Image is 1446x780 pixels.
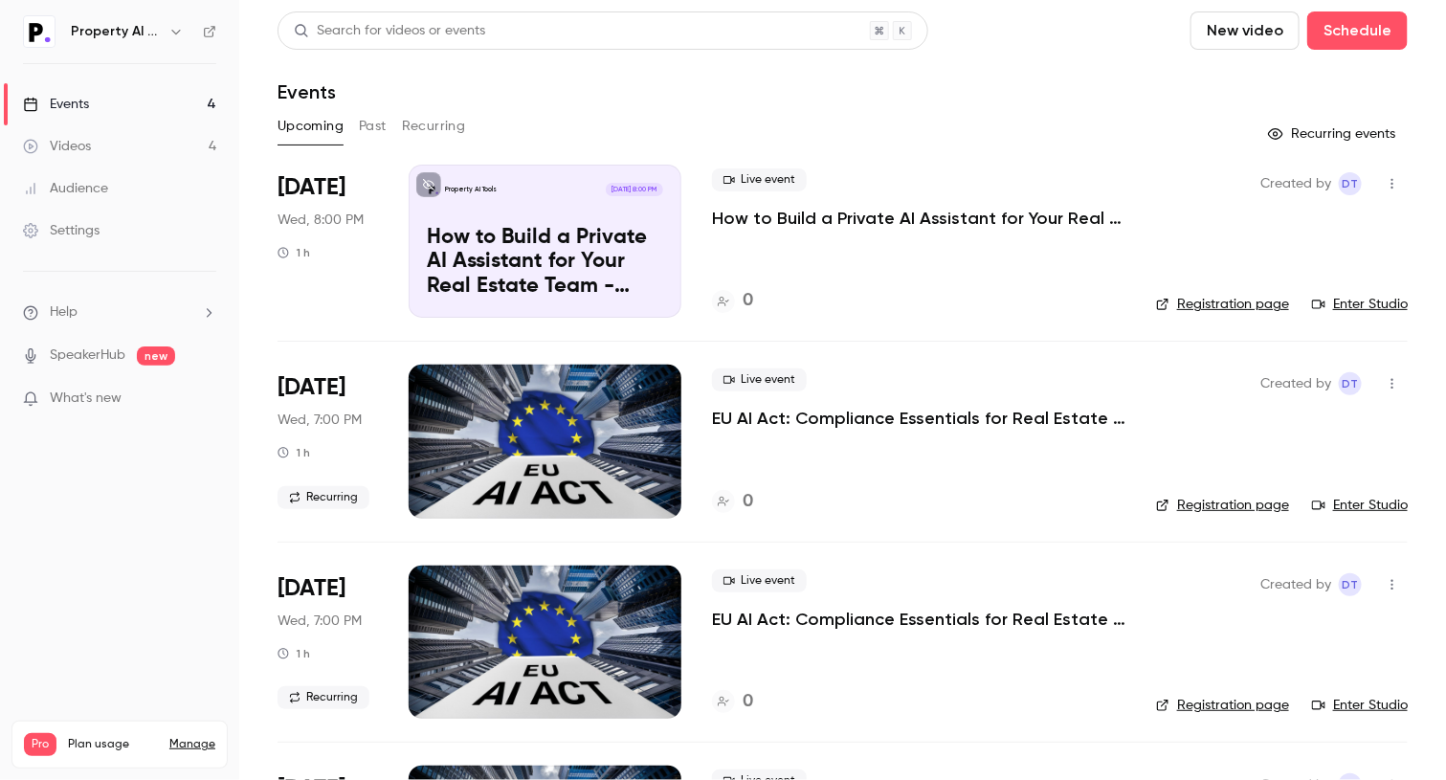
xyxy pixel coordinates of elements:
[137,346,175,366] span: new
[1343,172,1359,195] span: DT
[278,646,310,661] div: 1 h
[409,165,681,318] a: How to Build a Private AI Assistant for Your Real Estate Team - Without ChippProperty AI Tools[DA...
[278,111,344,142] button: Upcoming
[1339,372,1362,395] span: Danielle Turner
[743,489,753,515] h4: 0
[193,390,216,408] iframe: Noticeable Trigger
[294,21,485,41] div: Search for videos or events
[1343,372,1359,395] span: DT
[712,569,807,592] span: Live event
[1343,573,1359,596] span: DT
[278,686,369,709] span: Recurring
[1312,295,1408,314] a: Enter Studio
[1190,11,1300,50] button: New video
[71,22,161,41] h6: Property AI Tools
[359,111,387,142] button: Past
[712,608,1125,631] a: EU AI Act: Compliance Essentials for Real Estate & Construction
[1260,372,1331,395] span: Created by
[278,445,310,460] div: 1 h
[278,612,362,631] span: Wed, 7:00 PM
[278,245,310,260] div: 1 h
[278,80,336,103] h1: Events
[50,389,122,409] span: What's new
[1339,172,1362,195] span: Danielle Turner
[24,733,56,756] span: Pro
[23,302,216,323] li: help-dropdown-opener
[1312,696,1408,715] a: Enter Studio
[1307,11,1408,50] button: Schedule
[1156,496,1289,515] a: Registration page
[278,165,378,318] div: Oct 15 Wed, 8:00 PM (Europe/London)
[1156,696,1289,715] a: Registration page
[427,226,663,300] p: How to Build a Private AI Assistant for Your Real Estate Team - Without Chipp
[278,411,362,430] span: Wed, 7:00 PM
[1312,496,1408,515] a: Enter Studio
[743,689,753,715] h4: 0
[278,172,345,203] span: [DATE]
[1259,119,1408,149] button: Recurring events
[50,302,78,323] span: Help
[712,489,753,515] a: 0
[23,179,108,198] div: Audience
[278,486,369,509] span: Recurring
[68,737,158,752] span: Plan usage
[50,345,125,366] a: SpeakerHub
[278,372,345,403] span: [DATE]
[169,737,215,752] a: Manage
[712,168,807,191] span: Live event
[445,185,497,194] p: Property AI Tools
[278,573,345,604] span: [DATE]
[1260,172,1331,195] span: Created by
[743,288,753,314] h4: 0
[712,368,807,391] span: Live event
[24,16,55,47] img: Property AI Tools
[278,365,378,518] div: Oct 29 Wed, 7:00 PM (Europe/London)
[23,221,100,240] div: Settings
[712,207,1125,230] a: How to Build a Private AI Assistant for Your Real Estate Team - Without Chipp
[1260,573,1331,596] span: Created by
[712,407,1125,430] a: EU AI Act: Compliance Essentials for Real Estate & Construction
[712,689,753,715] a: 0
[1156,295,1289,314] a: Registration page
[606,183,662,196] span: [DATE] 8:00 PM
[402,111,466,142] button: Recurring
[23,95,89,114] div: Events
[278,211,364,230] span: Wed, 8:00 PM
[1339,573,1362,596] span: Danielle Turner
[712,288,753,314] a: 0
[23,137,91,156] div: Videos
[278,566,378,719] div: Nov 26 Wed, 7:00 PM (Europe/London)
